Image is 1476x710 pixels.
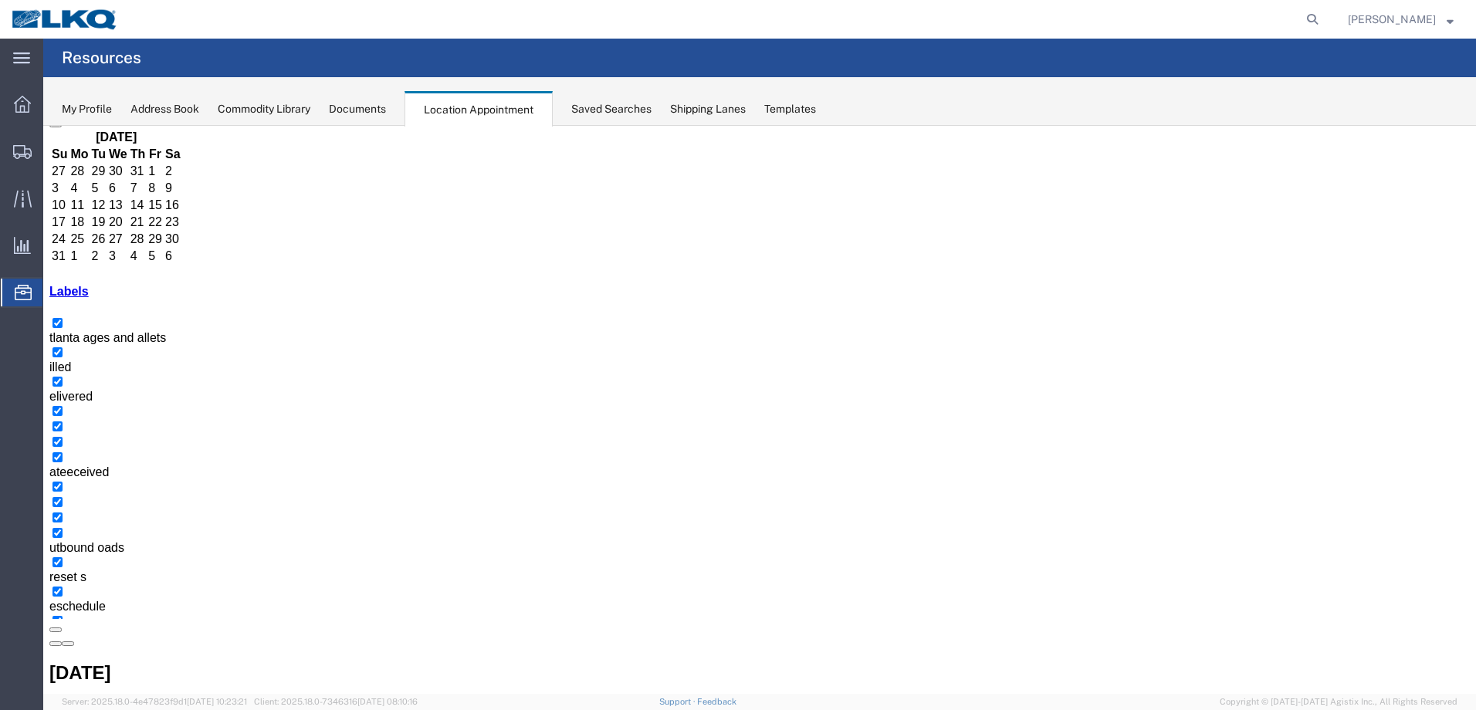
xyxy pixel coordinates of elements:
[697,697,736,706] a: Feedback
[1347,10,1454,29] button: [PERSON_NAME]
[62,697,247,706] span: Server: 2025.18.0-4e47823f9d1
[254,697,418,706] span: Client: 2025.18.0-7346316
[764,101,816,117] div: Templates
[329,101,386,117] div: Documents
[405,91,553,127] div: Location Appointment
[130,101,199,117] div: Address Book
[62,101,112,117] div: My Profile
[218,101,310,117] div: Commodity Library
[62,39,141,77] h4: Resources
[659,697,698,706] a: Support
[670,101,746,117] div: Shipping Lanes
[1220,695,1457,708] span: Copyright © [DATE]-[DATE] Agistix Inc., All Rights Reserved
[187,697,247,706] span: [DATE] 10:23:21
[357,697,418,706] span: [DATE] 08:10:16
[571,101,652,117] div: Saved Searches
[11,8,119,31] img: logo
[1348,11,1436,28] span: Ryan Gledhill
[43,126,1476,694] iframe: FS Legacy Container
